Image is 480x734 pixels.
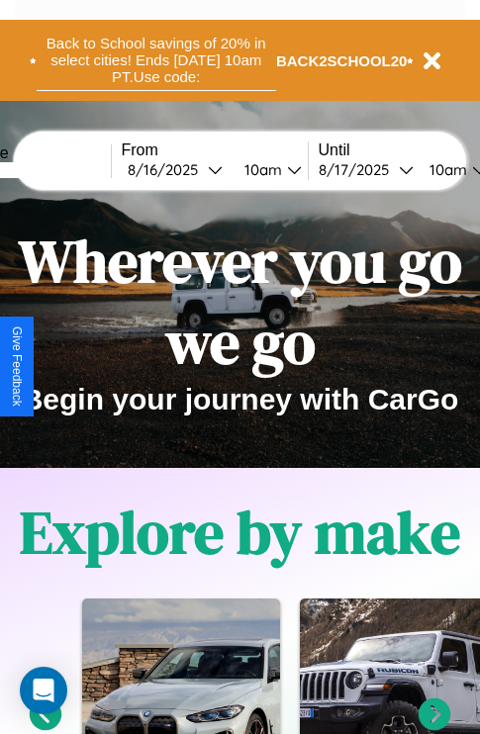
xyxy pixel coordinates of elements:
[10,326,24,407] div: Give Feedback
[20,492,460,573] h1: Explore by make
[420,160,472,179] div: 10am
[229,159,308,180] button: 10am
[20,667,67,714] div: Open Intercom Messenger
[128,160,208,179] div: 8 / 16 / 2025
[235,160,287,179] div: 10am
[276,52,408,69] b: BACK2SCHOOL20
[122,141,308,159] label: From
[122,159,229,180] button: 8/16/2025
[319,160,399,179] div: 8 / 17 / 2025
[37,30,276,91] button: Back to School savings of 20% in select cities! Ends [DATE] 10am PT.Use code:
